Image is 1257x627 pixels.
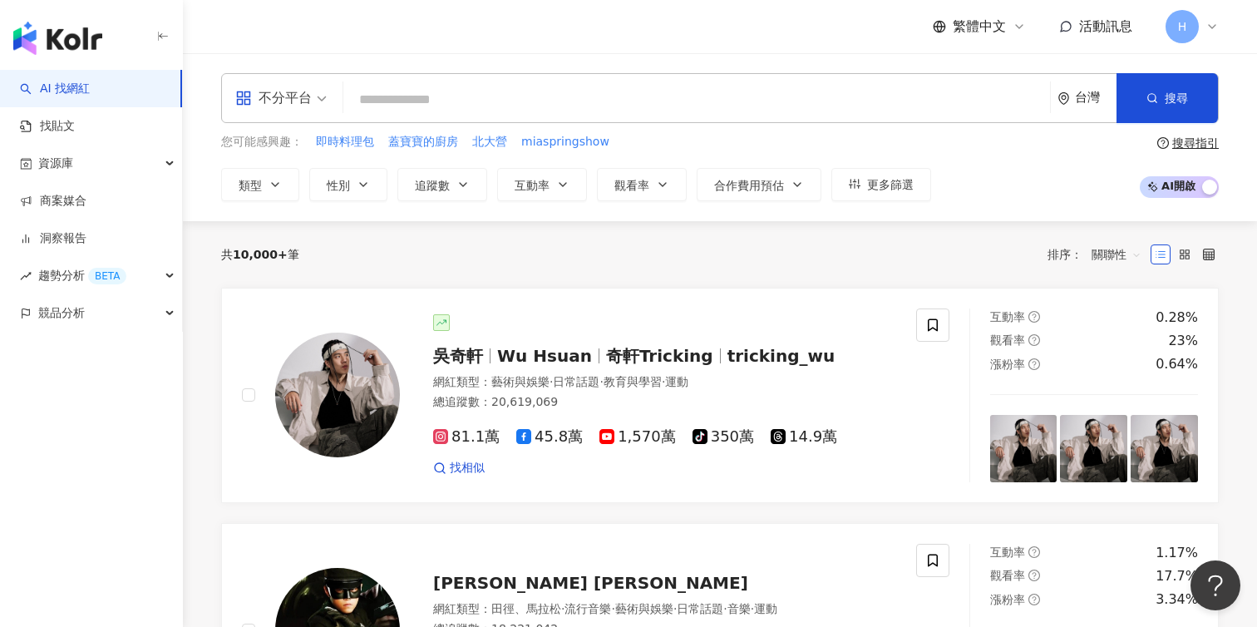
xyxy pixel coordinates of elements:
[415,179,450,192] span: 追蹤數
[88,268,126,284] div: BETA
[327,179,350,192] span: 性別
[727,346,836,366] span: tricking_wu
[433,394,896,411] div: 總追蹤數 ： 20,619,069
[714,179,784,192] span: 合作費用預估
[771,428,837,446] span: 14.9萬
[497,346,592,366] span: Wu Hsuan
[597,168,687,201] button: 觀看率
[697,168,821,201] button: 合作費用預估
[550,375,553,388] span: ·
[867,178,914,191] span: 更多篩選
[433,460,485,476] a: 找相似
[662,375,665,388] span: ·
[754,602,777,615] span: 運動
[990,310,1025,323] span: 互動率
[491,602,561,615] span: 田徑、馬拉松
[235,85,312,111] div: 不分平台
[990,546,1025,559] span: 互動率
[606,346,713,366] span: 奇軒Tricking
[1092,241,1141,268] span: 關聯性
[309,168,387,201] button: 性別
[515,179,550,192] span: 互動率
[471,133,508,151] button: 北大營
[1028,358,1040,370] span: question-circle
[693,428,754,446] span: 350萬
[604,375,662,388] span: 教育與學習
[990,415,1057,482] img: post-image
[38,257,126,294] span: 趨勢分析
[561,602,564,615] span: ·
[1156,544,1198,562] div: 1.17%
[491,375,550,388] span: 藝術與娛樂
[387,133,459,151] button: 蓋寶寶的廚房
[388,134,458,151] span: 蓋寶寶的廚房
[615,602,673,615] span: 藝術與娛樂
[1047,241,1151,268] div: 排序：
[1156,590,1198,609] div: 3.34%
[233,248,288,261] span: 10,000+
[521,134,609,151] span: miaspringshow
[315,133,375,151] button: 即時料理包
[1156,567,1198,585] div: 17.7%
[990,593,1025,606] span: 漲粉率
[1165,91,1188,105] span: 搜尋
[727,602,751,615] span: 音樂
[1178,17,1187,36] span: H
[1060,415,1127,482] img: post-image
[599,428,676,446] span: 1,570萬
[614,179,649,192] span: 觀看率
[450,460,485,476] span: 找相似
[433,601,896,618] div: 網紅類型 ：
[433,573,748,593] span: [PERSON_NAME] [PERSON_NAME]
[1079,18,1132,34] span: 活動訊息
[20,270,32,282] span: rise
[433,428,500,446] span: 81.1萬
[723,602,727,615] span: ·
[1028,546,1040,558] span: question-circle
[1168,332,1198,350] div: 23%
[13,22,102,55] img: logo
[1028,334,1040,346] span: question-circle
[1075,91,1117,105] div: 台灣
[316,134,374,151] span: 即時料理包
[433,346,483,366] span: 吳奇軒
[1117,73,1218,123] button: 搜尋
[221,248,299,261] div: 共 筆
[433,374,896,391] div: 網紅類型 ：
[1057,92,1070,105] span: environment
[38,294,85,332] span: 競品分析
[397,168,487,201] button: 追蹤數
[221,168,299,201] button: 類型
[611,602,614,615] span: ·
[1028,570,1040,581] span: question-circle
[520,133,610,151] button: miaspringshow
[1172,136,1219,150] div: 搜尋指引
[1157,137,1169,149] span: question-circle
[553,375,599,388] span: 日常話題
[677,602,723,615] span: 日常話題
[20,230,86,247] a: 洞察報告
[1156,355,1198,373] div: 0.64%
[516,428,583,446] span: 45.8萬
[953,17,1006,36] span: 繁體中文
[20,193,86,210] a: 商案媒合
[1028,594,1040,605] span: question-circle
[1028,311,1040,323] span: question-circle
[831,168,931,201] button: 更多篩選
[990,569,1025,582] span: 觀看率
[38,145,73,182] span: 資源庫
[20,81,90,97] a: searchAI 找網紅
[275,333,400,457] img: KOL Avatar
[221,134,303,151] span: 您可能感興趣：
[20,118,75,135] a: 找貼文
[1131,415,1198,482] img: post-image
[990,333,1025,347] span: 觀看率
[673,602,677,615] span: ·
[497,168,587,201] button: 互動率
[221,288,1219,503] a: KOL Avatar吳奇軒Wu Hsuan奇軒Trickingtricking_wu網紅類型：藝術與娛樂·日常話題·教育與學習·運動總追蹤數：20,619,06981.1萬45.8萬1,570萬...
[990,358,1025,371] span: 漲粉率
[1190,560,1240,610] iframe: Help Scout Beacon - Open
[751,602,754,615] span: ·
[1156,309,1198,327] div: 0.28%
[564,602,611,615] span: 流行音樂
